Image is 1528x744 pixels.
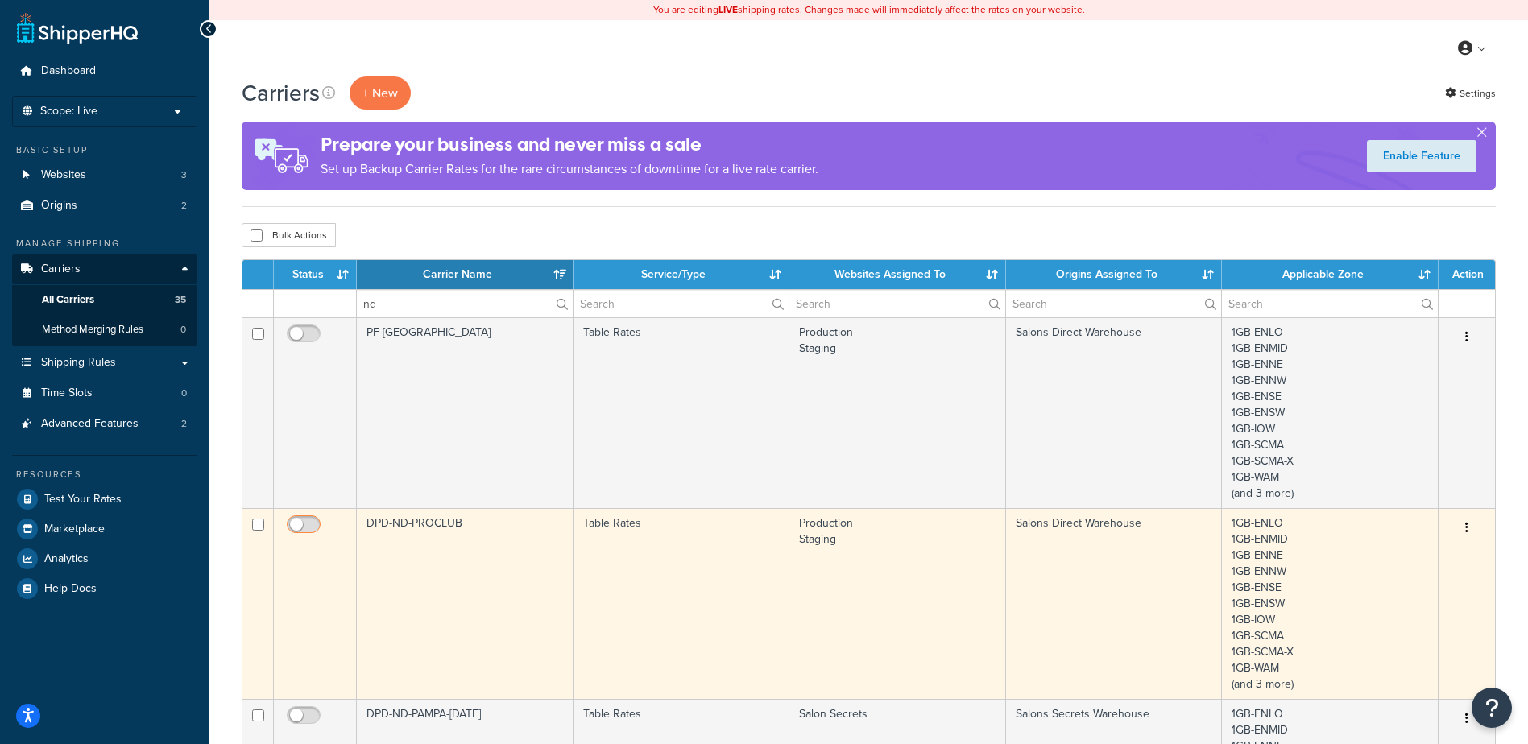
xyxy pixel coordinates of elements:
[42,323,143,337] span: Method Merging Rules
[242,223,336,247] button: Bulk Actions
[12,56,197,86] a: Dashboard
[12,515,197,544] a: Marketplace
[41,386,93,400] span: Time Slots
[321,131,818,158] h4: Prepare your business and never miss a sale
[242,122,321,190] img: ad-rules-rateshop-fe6ec290ccb7230408bd80ed9643f0289d75e0ffd9eb532fc0e269fcd187b520.png
[12,285,197,315] a: All Carriers 35
[181,386,187,400] span: 0
[1006,260,1223,289] th: Origins Assigned To: activate to sort column ascending
[357,317,574,508] td: PF-[GEOGRAPHIC_DATA]
[40,105,97,118] span: Scope: Live
[12,378,197,408] a: Time Slots 0
[12,348,197,378] a: Shipping Rules
[41,262,81,276] span: Carriers
[12,160,197,190] li: Websites
[357,260,574,289] th: Carrier Name: activate to sort column ascending
[350,76,411,110] button: + New
[181,417,187,431] span: 2
[41,417,139,431] span: Advanced Features
[357,290,573,317] input: Search
[44,523,105,536] span: Marketplace
[12,254,197,346] li: Carriers
[12,409,197,439] a: Advanced Features 2
[574,508,790,699] td: Table Rates
[12,191,197,221] li: Origins
[181,168,187,182] span: 3
[1222,508,1439,699] td: 1GB-ENLO 1GB-ENMID 1GB-ENNE 1GB-ENNW 1GB-ENSE 1GB-ENSW 1GB-IOW 1GB-SCMA 1GB-SCMA-X 1GB-WAM (and 3...
[175,293,186,307] span: 35
[274,260,357,289] th: Status: activate to sort column ascending
[789,260,1006,289] th: Websites Assigned To: activate to sort column ascending
[180,323,186,337] span: 0
[1445,82,1496,105] a: Settings
[789,317,1006,508] td: Production Staging
[574,317,790,508] td: Table Rates
[789,290,1005,317] input: Search
[181,199,187,213] span: 2
[1222,260,1439,289] th: Applicable Zone: activate to sort column ascending
[1006,290,1222,317] input: Search
[574,260,790,289] th: Service/Type: activate to sort column ascending
[41,356,116,370] span: Shipping Rules
[41,64,96,78] span: Dashboard
[12,285,197,315] li: All Carriers
[12,143,197,157] div: Basic Setup
[357,508,574,699] td: DPD-ND-PROCLUB
[12,160,197,190] a: Websites 3
[1472,688,1512,728] button: Open Resource Center
[12,544,197,573] a: Analytics
[42,293,94,307] span: All Carriers
[321,158,818,180] p: Set up Backup Carrier Rates for the rare circumstances of downtime for a live rate carrier.
[12,191,197,221] a: Origins 2
[574,290,789,317] input: Search
[718,2,738,17] b: LIVE
[44,552,89,566] span: Analytics
[12,409,197,439] li: Advanced Features
[242,77,320,109] h1: Carriers
[12,574,197,603] a: Help Docs
[12,378,197,408] li: Time Slots
[41,168,86,182] span: Websites
[12,468,197,482] div: Resources
[1222,317,1439,508] td: 1GB-ENLO 1GB-ENMID 1GB-ENNE 1GB-ENNW 1GB-ENSE 1GB-ENSW 1GB-IOW 1GB-SCMA 1GB-SCMA-X 1GB-WAM (and 3...
[44,582,97,596] span: Help Docs
[12,485,197,514] a: Test Your Rates
[1439,260,1495,289] th: Action
[17,12,138,44] a: ShipperHQ Home
[789,508,1006,699] td: Production Staging
[41,199,77,213] span: Origins
[1367,140,1476,172] a: Enable Feature
[1222,290,1438,317] input: Search
[12,315,197,345] li: Method Merging Rules
[1006,317,1223,508] td: Salons Direct Warehouse
[44,493,122,506] span: Test Your Rates
[12,237,197,250] div: Manage Shipping
[1006,508,1223,699] td: Salons Direct Warehouse
[12,254,197,284] a: Carriers
[12,315,197,345] a: Method Merging Rules 0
